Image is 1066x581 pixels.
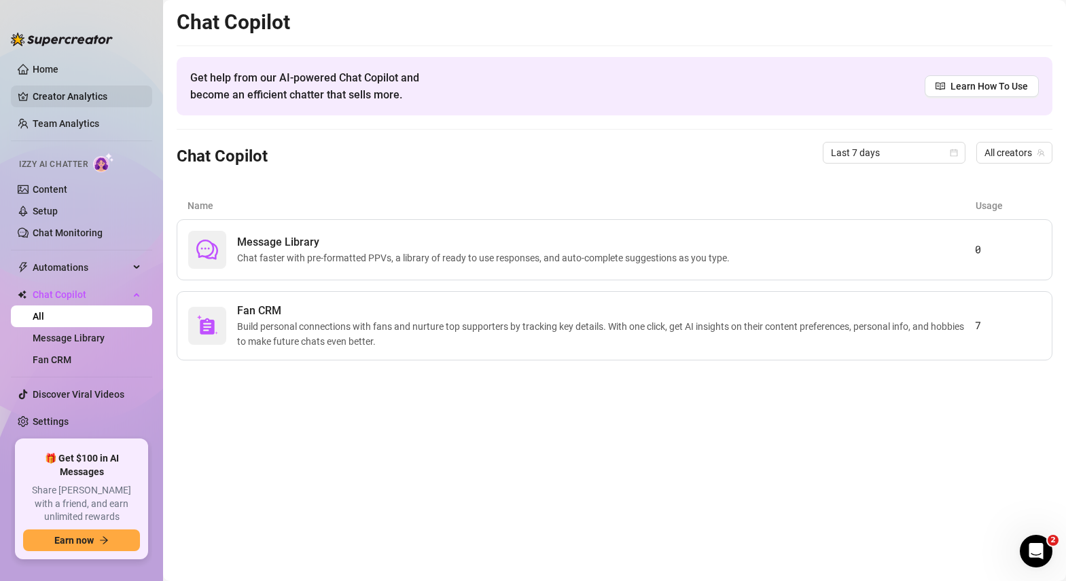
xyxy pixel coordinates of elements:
[925,75,1039,97] a: Learn How To Use
[18,262,29,273] span: thunderbolt
[33,389,124,400] a: Discover Viral Videos
[950,79,1028,94] span: Learn How To Use
[93,153,114,172] img: AI Chatter
[190,69,452,103] span: Get help from our AI-powered Chat Copilot and become an efficient chatter that sells more.
[33,184,67,195] a: Content
[984,143,1044,163] span: All creators
[196,315,218,337] img: svg%3e
[99,536,109,545] span: arrow-right
[23,529,140,551] button: Earn nowarrow-right
[33,311,44,322] a: All
[19,158,88,171] span: Izzy AI Chatter
[237,319,975,349] span: Build personal connections with fans and nurture top supporters by tracking key details. With one...
[237,250,735,265] span: Chat faster with pre-formatted PPVs, a library of ready to use responses, and auto-complete sugge...
[1037,149,1045,157] span: team
[1020,535,1052,567] iframe: Intercom live chat
[33,257,129,278] span: Automations
[33,354,71,365] a: Fan CRM
[975,318,1041,334] article: 7
[33,64,58,75] a: Home
[831,143,957,163] span: Last 7 days
[188,198,976,213] article: Name
[33,416,69,427] a: Settings
[936,81,945,91] span: read
[33,333,105,343] a: Message Library
[975,242,1041,258] article: 0
[23,452,140,479] span: 🎁 Get $100 in AI Messages
[976,198,1042,213] article: Usage
[196,239,218,261] span: comment
[33,86,141,107] a: Creator Analytics
[177,146,268,168] h3: Chat Copilot
[237,234,735,250] span: Message Library
[950,149,958,157] span: calendar
[54,535,94,546] span: Earn now
[18,290,26,299] img: Chat Copilot
[33,284,129,305] span: Chat Copilot
[33,206,58,217] a: Setup
[33,227,103,238] a: Chat Monitoring
[23,484,140,524] span: Share [PERSON_NAME] with a friend, and earn unlimited rewards
[11,33,113,46] img: logo-BBDzfeDw.svg
[237,303,975,319] span: Fan CRM
[1048,535,1059,546] span: 2
[177,10,1052,35] h2: Chat Copilot
[33,118,99,129] a: Team Analytics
